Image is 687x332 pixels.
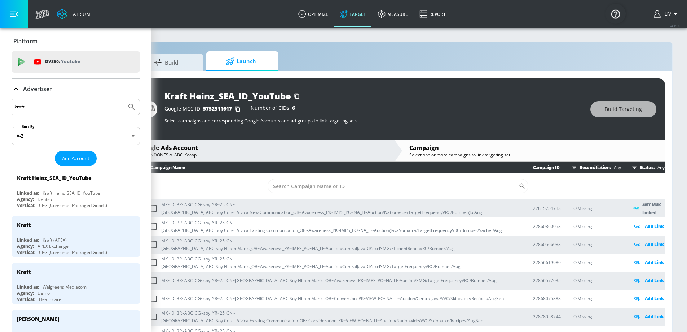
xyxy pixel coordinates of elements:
p: IO Missing [572,312,621,321]
div: Vertical: [17,249,35,255]
div: KraftLinked as:Walgreens MediacomAgency:DemoVertical:Healthcare [12,263,140,304]
button: Add Account [55,151,97,166]
div: Add Link [633,240,665,249]
span: v 4.19.0 [670,24,680,28]
div: CPG (Consumer Packaged Goods) [39,249,107,255]
p: MK~ID_BR~ABC_CG~soy_YR~25_CN~[GEOGRAPHIC_DATA] ABC Soy Core Vivica Existing Communication_OB~Cons... [161,309,521,324]
p: 22860860053 [533,223,561,230]
button: Submit Search [124,99,140,115]
div: Demo [38,290,50,296]
div: Google Ads AccountKHC_INDONESIA_ABC-Kecap [132,140,394,161]
p: Add Link [645,258,664,267]
div: Add Link [633,276,665,285]
div: Kraft Heinz_SEA_ID_YouTube [164,90,291,102]
span: 5752511617 [203,105,232,112]
p: Zefr Max Linked [642,200,665,217]
p: IO Missing [572,276,621,285]
p: Select campaigns and corresponding Google Accounts and ad-groups to link targeting sets. [164,117,583,124]
div: APEX Exchange [38,243,69,249]
input: Search by name [14,102,124,112]
div: DV360: Youtube [12,51,140,73]
p: Any [655,164,665,171]
div: KraftLinked as:Kraft (APEX)Agency:APEX ExchangeVertical:CPG (Consumer Packaged Goods) [12,216,140,257]
p: 22878058244 [533,313,561,320]
span: Build [138,54,193,71]
div: Platform [12,31,140,51]
p: 22815754713 [533,204,561,212]
p: IO Missing [572,258,621,267]
span: Add Account [62,154,89,163]
p: Add Link [645,294,664,303]
p: MK~ID_BR~ABC_CG~soy_YR~25_CN~[GEOGRAPHIC_DATA] ABC Soy Core Vivica Existing Communication_OB~Awar... [161,219,521,234]
p: 22856619980 [533,259,561,266]
p: MK~ID_BR~ABC_CG~soy_YR~25_CN~[GEOGRAPHIC_DATA] ABC Soy Hitam Manis_OB~Awareness_PK~IMPS_PO~NA_LI~... [161,277,497,284]
p: Add Link [645,312,664,321]
div: Advertiser [12,79,140,99]
div: Kraft [17,221,31,228]
div: Add Link [633,258,665,267]
div: [PERSON_NAME] [17,315,60,322]
span: Launch [213,53,268,70]
p: MK~ID_BR~ABC_CG~soy_YR~25_CN~[GEOGRAPHIC_DATA] ABC Soy Hitam Manis_OB~Conversion_PK~VIEW_PO~NA_LI... [161,295,504,302]
a: Atrium [57,9,91,20]
th: Campaign Name [132,162,521,173]
div: Kraft Heinz_SEA_ID_YouTube [43,190,100,196]
p: DV360: [45,58,80,66]
p: Platform [13,37,38,45]
div: Walgreens Mediacom [43,284,87,290]
div: Google Ads Account [139,144,387,152]
div: Add Link [633,222,665,230]
p: Add Link [645,240,664,249]
button: Open Resource Center [605,4,626,24]
div: Dentsu [38,196,52,202]
p: IO Missing [572,222,621,230]
div: Healthcare [39,296,61,302]
div: Reconciliation: [569,162,621,173]
div: Vertical: [17,202,35,208]
div: KHC_INDONESIA_ABC-Kecap [139,152,387,158]
div: CPG (Consumer Packaged Goods) [39,202,107,208]
a: measure [372,1,414,27]
div: Kraft Heinz_SEA_ID_YouTubeLinked as:Kraft Heinz_SEA_ID_YouTubeAgency:DentsuVertical:CPG (Consumer... [12,169,140,210]
span: 6 [292,104,295,111]
p: Advertiser [23,85,52,93]
div: A-Z [12,127,140,145]
div: Atrium [70,11,91,17]
div: Google MCC ID: [164,105,243,113]
p: 22868075888 [533,295,561,302]
div: Kraft Heinz_SEA_ID_YouTube [17,174,92,181]
div: Agency: [17,290,34,296]
div: Linked as: [17,237,39,243]
p: 22860566083 [533,241,561,248]
input: Search Campaign Name or ID [268,179,519,193]
p: IO Missing [572,294,621,303]
div: Linked as: [17,284,39,290]
div: Kraft [17,268,31,275]
p: Add Link [645,276,664,285]
div: Status: [629,162,665,173]
div: Select one or more campaigns to link targeting set. [409,152,657,158]
div: Kraft (APEX) [43,237,67,243]
div: Add Link [633,312,665,321]
th: Campaign ID [521,162,561,173]
div: Agency: [17,243,34,249]
p: IO Missing [572,240,621,249]
span: login as: liv.ho@zefr.com [662,12,671,17]
button: Liv [654,10,680,18]
p: IO Missing [572,204,621,212]
p: 22856577035 [533,277,561,284]
div: Number of CIDs: [251,105,295,113]
div: Agency: [17,196,34,202]
div: Add Link [633,294,665,303]
div: Campaign [409,144,657,152]
p: MK~ID_BR~ABC_CG~soy_YR~25_CN~[GEOGRAPHIC_DATA] ABC Soy Hitam Manis_OB~Awareness_PK~IMPS_PO~NA_LI~... [161,237,521,252]
p: Youtube [61,58,80,65]
p: MK~ID_BR~ABC_CG~soy_YR~25_CN~[GEOGRAPHIC_DATA] ABC Soy Core Vivica New Communication_OB~Awareness... [161,201,521,216]
p: MK~ID_BR~ABC_CG~soy_YR~25_CN~[GEOGRAPHIC_DATA] ABC Soy Hitam Manis_OB~Awareness_PK~IMPS_PO~NA_LI~... [161,255,521,270]
p: Any [611,164,621,171]
a: Report [414,1,452,27]
a: optimize [292,1,334,27]
div: Search CID Name or Number [268,179,528,193]
div: Vertical: [17,296,35,302]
